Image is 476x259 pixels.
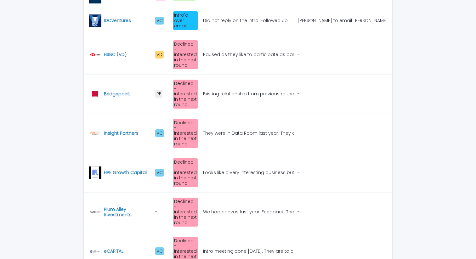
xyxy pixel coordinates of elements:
[155,247,164,255] div: VC
[155,129,164,137] div: VC
[155,169,164,177] div: VC
[392,209,410,215] p: -
[104,18,131,23] a: IDCventures
[203,18,289,23] div: Did not reply on the intro. Followed up.
[84,35,420,74] tr: HSBC (VD) VDDeclined - interested in the next roundPaused as they like to participate as part of ...
[155,90,162,98] div: PE
[203,209,292,215] div: We had convos last year. Feedback: Thank you for following up here and apologies for the lag on m...
[104,91,130,97] a: Bridgepoint
[104,207,150,217] a: Plum Alley Investments
[297,249,300,254] div: -
[104,249,123,254] a: eCAPITAL
[155,17,164,25] div: VC
[203,52,292,57] div: Paused as they like to participate as part of equity round. They are also awaiting increased comm...
[392,170,410,175] p: -
[84,74,420,114] tr: Bridgepoint PEDeclined - interested in the next roundExisting relationship from previous round. P...
[203,91,292,97] div: Existing relationship from previous round. Potential to reach out now. We were too early at that ...
[203,249,292,254] div: Intro meeting done [DATE]. They are to come back with interest for next step. No response since c...
[155,51,164,59] div: VD
[104,52,127,57] a: HSBC (VD)
[297,131,300,136] div: -
[84,114,420,153] tr: Insight Partners VCDeclined - interested in the next roundThey were in Data Room last year. They ...
[297,209,300,215] div: -
[297,52,300,57] div: -
[173,158,198,187] div: Declined - interested in the next round
[173,198,198,227] div: Declined - interested in the next round
[155,209,168,215] p: -
[104,170,147,175] a: HPE Growth Capital
[297,170,300,175] div: -
[392,52,410,57] p: -
[104,131,139,136] a: Insight Partners
[84,6,420,35] tr: IDCventures VCIntro'd over emailDid not reply on the intro. Followed up. [PERSON_NAME] to email [...
[173,80,198,109] div: Declined - interested in the next round
[173,40,198,69] div: Declined - interested in the next round
[173,11,198,30] div: Intro'd over email
[203,131,292,136] div: They were in Data Room last year. They are expecting us to sign more customers. Say we still are ...
[173,119,198,148] div: Declined - interested in the next round
[297,18,387,23] div: [PERSON_NAME] to email [PERSON_NAME] letting him know you're in town next week.
[392,249,410,254] p: [DATE]
[84,153,420,192] tr: HPE Growth Capital VCDeclined - interested in the next roundLooks like a very interesting busines...
[392,91,410,97] p: -
[84,192,420,232] tr: Plum Alley Investments -Declined - interested in the next roundWe had convos last year. Feedback:...
[297,91,300,97] div: -
[392,131,410,136] p: -
[203,170,292,175] div: Looks like a very interesting business but sadly still a good bit too early. The next round would...
[392,18,410,23] p: [DATE]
